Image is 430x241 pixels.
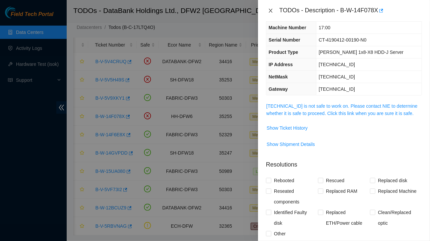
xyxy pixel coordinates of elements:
span: Machine Number [269,25,306,30]
button: Show Ticket History [266,123,308,133]
span: [PERSON_NAME] 1x8-X8 HDD-J Server [319,50,403,55]
button: Close [266,8,275,14]
span: CT-4190412-00190-N0 [319,37,366,43]
button: Show Shipment Details [266,139,315,150]
span: Identified Faulty disk [271,207,318,228]
span: [TECHNICAL_ID] [319,86,355,92]
span: close [268,8,273,13]
span: [TECHNICAL_ID] [319,62,355,67]
span: Product Type [269,50,298,55]
span: Replaced ETH/Power cable [323,207,370,228]
span: Other [271,228,288,239]
span: Serial Number [269,37,300,43]
span: Replaced disk [375,175,410,186]
span: Rebooted [271,175,297,186]
p: Resolutions [266,155,422,169]
span: Show Ticket History [267,124,308,132]
div: TODOs - Description - B-W-14F078X [279,5,422,16]
span: Replaced Machine [375,186,419,196]
span: Gateway [269,86,288,92]
span: Replaced RAM [323,186,360,196]
span: 17:00 [319,25,330,30]
span: Show Shipment Details [267,141,315,148]
span: IP Address [269,62,293,67]
a: [TECHNICAL_ID] is not safe to work on. Please contact NIE to determine whether it is safe to proc... [266,103,418,116]
span: [TECHNICAL_ID] [319,74,355,79]
span: Rescued [323,175,347,186]
span: Reseated components [271,186,318,207]
span: Clean/Replaced optic [375,207,422,228]
span: NetMask [269,74,288,79]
